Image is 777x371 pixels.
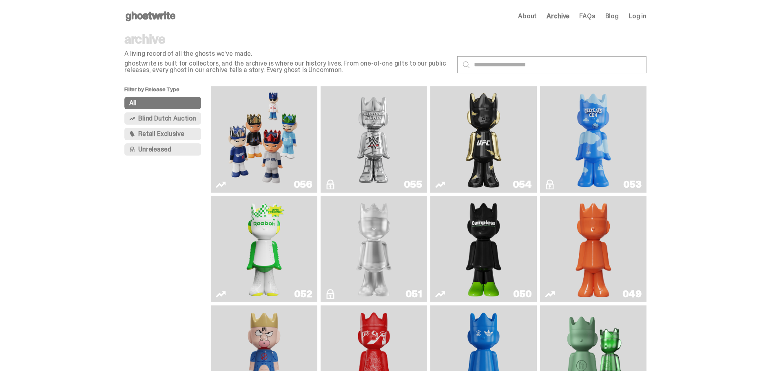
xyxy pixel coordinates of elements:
div: 050 [513,289,532,299]
span: Retail Exclusive [138,131,184,137]
a: Game Face (2025) [216,90,312,189]
button: Retail Exclusive [124,128,201,140]
button: All [124,97,201,109]
a: About [518,13,537,20]
a: Log in [629,13,646,20]
span: Blind Dutch Auction [138,115,196,122]
a: LLLoyalty [325,199,422,299]
p: A living record of all the ghosts we've made. [124,50,451,57]
button: Blind Dutch Auction [124,112,201,125]
div: 053 [623,180,642,189]
p: archive [124,33,451,46]
img: I Was There SummerSlam [334,90,414,189]
button: Unreleased [124,143,201,156]
img: Schrödinger's ghost: Orange Vibe [572,199,615,299]
img: Campless [462,199,505,299]
a: I Was There SummerSlam [325,90,422,189]
a: Court Victory [216,199,312,299]
div: 054 [513,180,532,189]
a: FAQs [579,13,595,20]
a: Schrödinger's ghost: Orange Vibe [545,199,642,299]
a: ghooooost [545,90,642,189]
a: Blog [605,13,619,20]
span: All [129,100,137,106]
div: 051 [405,289,422,299]
div: 049 [622,289,642,299]
p: ghostwrite is built for collectors, and the archive is where our history lives. From one-of-one g... [124,60,451,73]
a: Ruby [435,90,532,189]
div: 055 [404,180,422,189]
img: ghooooost [572,90,615,189]
img: Ruby [462,90,505,189]
img: LLLoyalty [352,199,396,299]
img: Game Face (2025) [224,90,304,189]
a: Archive [547,13,569,20]
a: Campless [435,199,532,299]
div: 052 [294,289,312,299]
p: Filter by Release Type [124,86,211,97]
div: 056 [294,180,312,189]
img: Court Victory [243,199,286,299]
span: Unreleased [138,146,171,153]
